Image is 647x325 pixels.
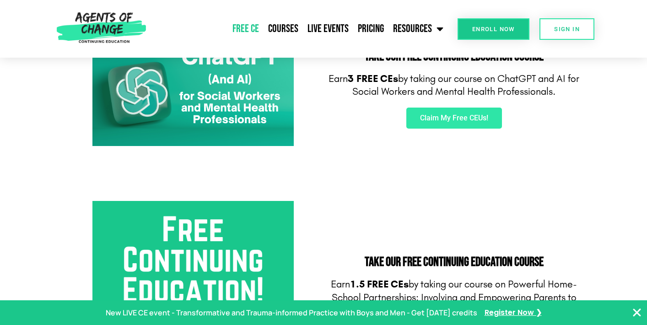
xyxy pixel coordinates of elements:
[420,114,488,122] span: Claim My Free CEUs!
[303,17,353,40] a: Live Events
[328,72,580,98] p: Earn by taking our course on ChatGPT and AI for Social Workers and Mental Health Professionals.
[539,18,594,40] a: SIGN IN
[353,17,388,40] a: Pricing
[106,306,477,320] p: New LIVE CE event - Transformative and Trauma-informed Practice with Boys and Men - Get [DATE] cr...
[406,108,502,129] a: Claim My Free CEUs!
[554,26,580,32] span: SIGN IN
[328,50,580,63] h2: Take Our FREE Continuing Education Course
[328,278,580,317] p: Earn by taking our course on Powerful Home-School Partnerships: Involving and Empowering Parents ...
[472,26,515,32] span: Enroll Now
[150,17,448,40] nav: Menu
[631,307,642,318] button: Close Banner
[264,17,303,40] a: Courses
[388,17,448,40] a: Resources
[350,278,409,290] b: 1.5 FREE CEs
[348,73,398,85] b: 3 FREE CEs
[328,256,580,269] h2: Take Our FREE Continuing Education Course
[485,306,542,320] a: Register Now ❯
[458,18,529,40] a: Enroll Now
[228,17,264,40] a: Free CE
